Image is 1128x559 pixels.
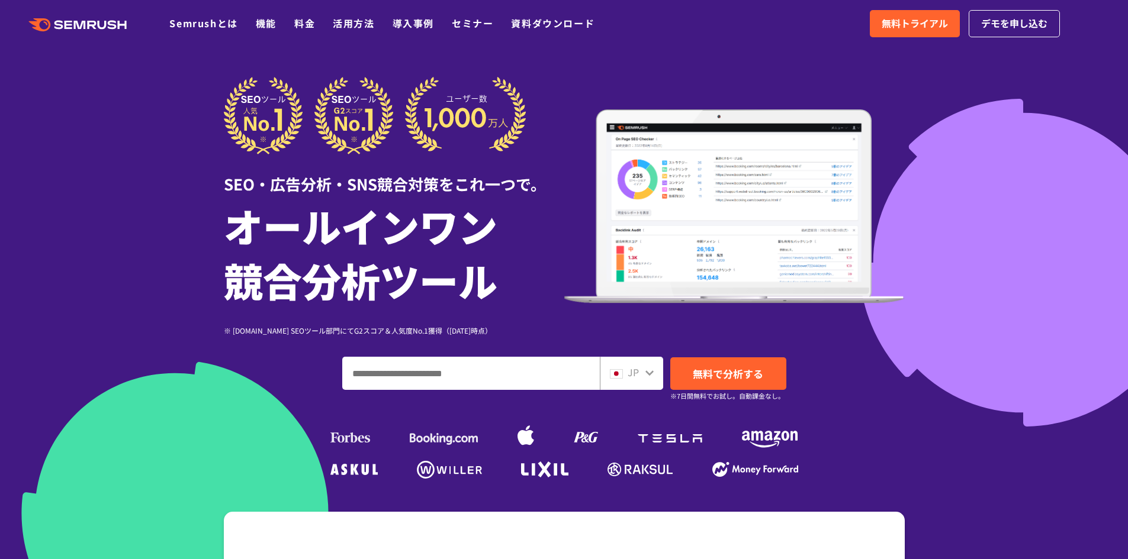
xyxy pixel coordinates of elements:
[343,357,599,389] input: ドメイン、キーワードまたはURLを入力してください
[628,365,639,379] span: JP
[969,10,1060,37] a: デモを申し込む
[294,16,315,30] a: 料金
[393,16,434,30] a: 導入事例
[981,16,1047,31] span: デモを申し込む
[511,16,594,30] a: 資料ダウンロード
[224,198,564,307] h1: オールインワン 競合分析ツール
[670,390,785,402] small: ※7日間無料でお試し。自動課金なし。
[256,16,277,30] a: 機能
[670,357,786,390] a: 無料で分析する
[882,16,948,31] span: 無料トライアル
[870,10,960,37] a: 無料トライアル
[693,366,763,381] span: 無料で分析する
[169,16,237,30] a: Semrushとは
[333,16,374,30] a: 活用方法
[224,325,564,336] div: ※ [DOMAIN_NAME] SEOツール部門にてG2スコア＆人気度No.1獲得（[DATE]時点）
[452,16,493,30] a: セミナー
[224,154,564,195] div: SEO・広告分析・SNS競合対策をこれ一つで。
